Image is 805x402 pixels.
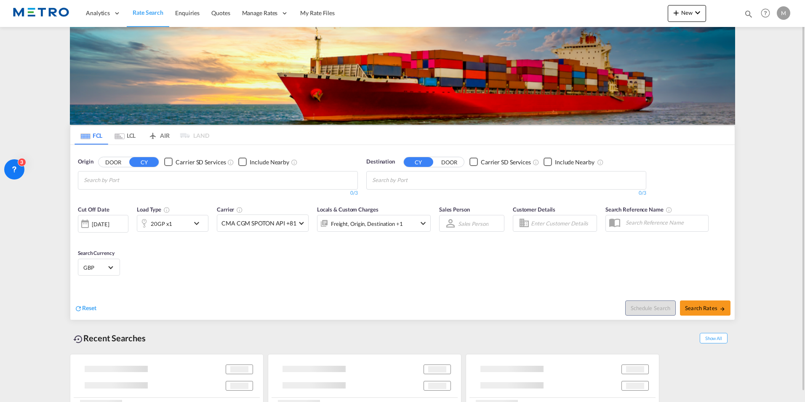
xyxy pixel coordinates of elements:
md-icon: The selected Trucker/Carrierwill be displayed in the rate results If the rates are from another f... [236,206,243,213]
md-icon: icon-airplane [148,131,158,137]
md-icon: Your search will be saved by the below given name [666,206,672,213]
div: 0/3 [78,190,358,197]
span: CMA CGM SPOTON API +81 [221,219,296,228]
md-icon: icon-arrow-right [720,306,725,312]
span: Show All [700,333,728,343]
span: Load Type [137,206,170,213]
md-datepicker: Select [78,232,84,243]
div: Include Nearby [555,158,594,166]
md-tab-item: FCL [75,126,108,145]
span: Enquiries [175,9,200,16]
input: Chips input. [372,174,452,187]
md-tab-item: AIR [142,126,176,145]
md-pagination-wrapper: Use the left and right arrow keys to navigate between tabs [75,126,209,145]
md-icon: icon-chevron-down [418,218,428,228]
md-select: Sales Person [457,217,489,230]
div: OriginDOOR CY Checkbox No InkUnchecked: Search for CY (Container Yard) services for all selected ... [70,145,735,320]
span: New [671,9,703,16]
div: Freight Origin Destination Factory Stuffing [331,218,403,230]
md-checkbox: Checkbox No Ink [164,158,226,166]
md-icon: icon-magnify [744,9,753,19]
span: Rate Search [133,9,163,16]
span: Destination [366,158,395,166]
input: Enter Customer Details [531,217,594,230]
div: M [777,6,790,20]
md-icon: Unchecked: Ignores neighbouring ports when fetching rates.Checked : Includes neighbouring ports w... [291,159,298,166]
div: Help [758,6,777,21]
div: [DATE] [92,220,109,228]
md-chips-wrap: Chips container with autocompletion. Enter the text area, type text to search, and then use the u... [371,172,456,187]
md-icon: Unchecked: Ignores neighbouring ports when fetching rates.Checked : Includes neighbouring ports w... [597,159,604,166]
span: Search Rates [685,305,725,311]
div: Carrier SD Services [481,158,531,166]
md-icon: icon-chevron-down [192,218,206,228]
md-checkbox: Checkbox No Ink [238,158,289,166]
span: My Rate Files [300,9,335,16]
div: Freight Origin Destination Factory Stuffingicon-chevron-down [317,215,431,232]
md-icon: icon-refresh [75,305,82,312]
span: Cut Off Date [78,206,109,213]
span: Locals & Custom Charges [317,206,379,213]
span: Customer Details [513,206,555,213]
div: Include Nearby [250,158,289,166]
button: icon-plus 400-fgNewicon-chevron-down [668,5,706,22]
div: 0/3 [366,190,646,197]
md-icon: icon-backup-restore [73,334,83,344]
md-icon: icon-chevron-down [693,8,703,18]
div: icon-refreshReset [75,304,96,313]
span: Manage Rates [242,9,278,17]
span: Quotes [211,9,230,16]
input: Chips input. [84,174,164,187]
button: DOOR [99,157,128,167]
button: CY [129,157,159,167]
button: DOOR [434,157,464,167]
md-checkbox: Checkbox No Ink [544,158,594,166]
span: Analytics [86,9,110,17]
button: CY [404,157,433,167]
span: Search Currency [78,250,115,256]
span: Help [758,6,773,20]
span: Search Reference Name [605,206,672,213]
div: Carrier SD Services [176,158,226,166]
md-icon: Unchecked: Search for CY (Container Yard) services for all selected carriers.Checked : Search for... [227,159,234,166]
span: Reset [82,304,96,311]
span: Carrier [217,206,243,213]
button: Search Ratesicon-arrow-right [680,300,730,316]
img: 25181f208a6c11efa6aa1bf80d4cef53.png [13,4,69,23]
md-icon: icon-information-outline [163,206,170,213]
span: Origin [78,158,93,166]
input: Search Reference Name [621,216,708,229]
div: [DATE] [78,215,128,233]
div: 20GP x1icon-chevron-down [137,215,208,232]
button: Note: By default Schedule search will only considerorigin ports, destination ports and cut off da... [625,300,676,316]
md-checkbox: Checkbox No Ink [469,158,531,166]
md-icon: icon-plus 400-fg [671,8,681,18]
span: GBP [83,264,107,271]
div: icon-magnify [744,9,753,22]
md-tab-item: LCL [108,126,142,145]
md-chips-wrap: Chips container with autocompletion. Enter the text area, type text to search, and then use the u... [83,172,167,187]
div: Recent Searches [70,329,149,348]
md-select: Select Currency: £ GBPUnited Kingdom Pound [83,261,115,273]
div: 20GP x1 [151,218,172,230]
md-icon: Unchecked: Search for CY (Container Yard) services for all selected carriers.Checked : Search for... [533,159,539,166]
img: LCL+%26+FCL+BACKGROUND.png [70,27,735,125]
span: Sales Person [439,206,470,213]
